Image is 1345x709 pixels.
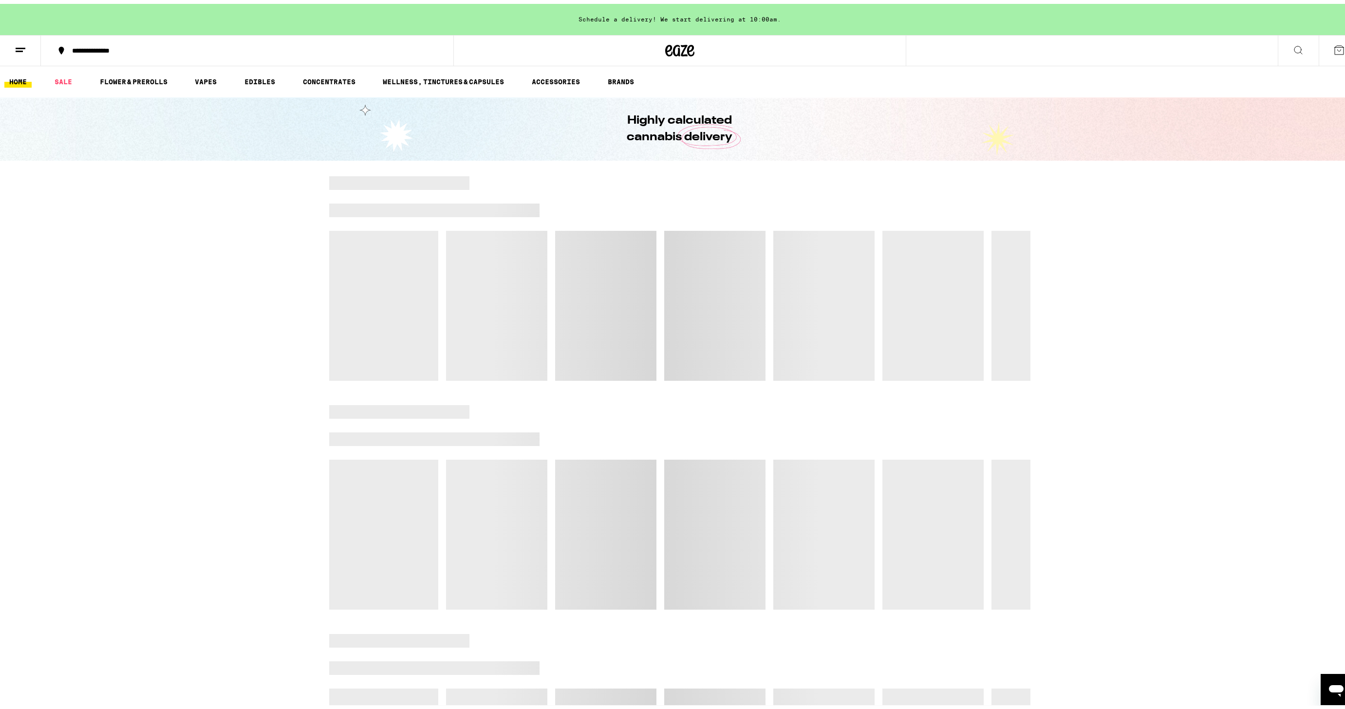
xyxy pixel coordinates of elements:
a: VAPES [190,72,222,84]
h1: Highly calculated cannabis delivery [599,109,760,142]
a: HOME [4,72,32,84]
a: BRANDS [603,72,639,84]
a: SALE [50,72,77,84]
a: WELLNESS, TINCTURES & CAPSULES [378,72,509,84]
a: FLOWER & PREROLLS [95,72,172,84]
a: EDIBLES [240,72,280,84]
a: CONCENTRATES [298,72,360,84]
a: ACCESSORIES [527,72,585,84]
